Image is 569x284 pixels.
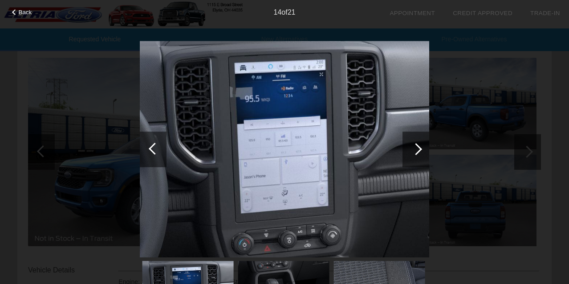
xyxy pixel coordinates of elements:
[19,9,32,16] span: Back
[140,41,429,258] img: 7a5b4ed742c8f5873775be7a5a56f2ea.jpg
[390,10,435,16] a: Appointment
[453,10,512,16] a: Credit Approved
[274,8,282,16] span: 14
[288,8,296,16] span: 21
[530,10,560,16] a: Trade-In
